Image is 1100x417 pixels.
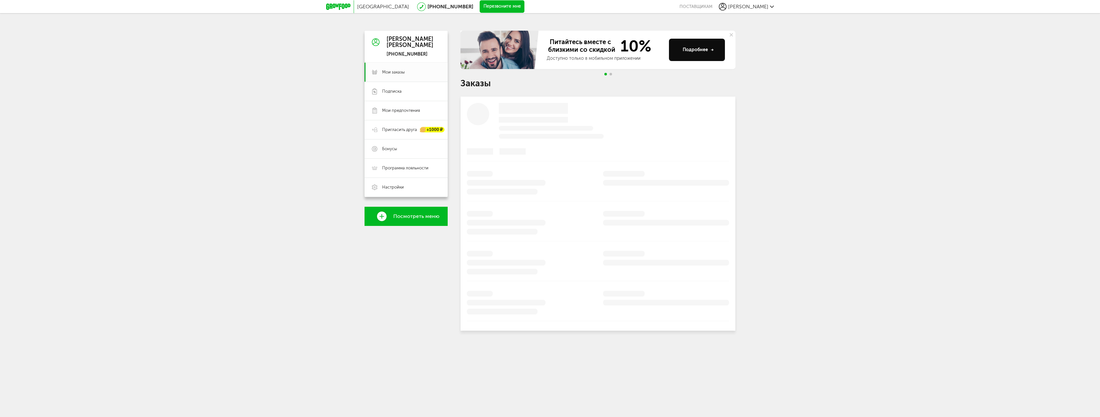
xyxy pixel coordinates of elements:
a: Посмотреть меню [365,207,448,226]
a: Настройки [365,178,448,197]
a: Бонусы [365,139,448,158]
span: Программа лояльности [382,165,428,171]
span: Бонусы [382,146,397,152]
a: [PHONE_NUMBER] [428,4,473,10]
span: Подписка [382,89,402,94]
div: [PERSON_NAME] [PERSON_NAME] [387,36,433,49]
span: Пригласить друга [382,127,417,133]
a: Мои заказы [365,63,448,82]
span: 10% [617,38,651,54]
a: Подписка [365,82,448,101]
span: Настройки [382,184,404,190]
span: Go to slide 2 [609,73,612,75]
a: Программа лояльности [365,158,448,178]
button: Подробнее [669,39,725,61]
button: Перезвоните мне [480,0,524,13]
span: Мои предпочтения [382,108,420,113]
span: Мои заказы [382,69,405,75]
span: Посмотреть меню [393,213,439,219]
div: Подробнее [683,47,714,53]
div: [PHONE_NUMBER] [387,51,433,57]
img: family-banner.579af9d.jpg [460,31,540,69]
span: Питайтесь вместе с близкими со скидкой [547,38,617,54]
h1: Заказы [460,79,735,88]
span: [PERSON_NAME] [728,4,768,10]
div: +1000 ₽ [420,127,444,133]
div: Доступно только в мобильном приложении [547,55,664,62]
a: Мои предпочтения [365,101,448,120]
span: [GEOGRAPHIC_DATA] [357,4,409,10]
span: Go to slide 1 [604,73,607,75]
a: Пригласить друга +1000 ₽ [365,120,448,139]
